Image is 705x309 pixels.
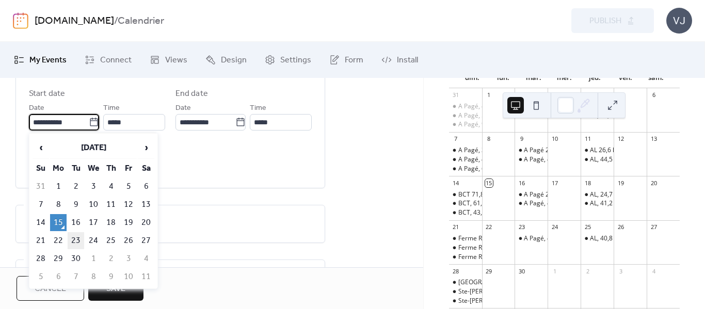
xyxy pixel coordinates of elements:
div: Ste-Mélanie, 60,5 km Ste-Marceline, St-Alphonse, Ste-Béatrix, Rg St-Laurent, Ch des Dalles. Comma... [449,297,482,305]
div: 15 [485,179,493,187]
div: A Pagé, 42,7 km St-Ambroise, Ste-Mélanie. Commandité par Brasserie la Broue Sportive [515,234,548,243]
div: 1 [485,91,493,99]
div: VJ [666,8,692,34]
td: 9 [68,196,84,213]
div: Ferme Régis, 81,1 km St-Thomas, Rg St-Jean-Baptiste, Lavaltrie, Rg Petit-Bois, Rg Cascades. Comma... [449,253,482,262]
div: 23 [518,223,525,231]
td: 30 [68,250,84,267]
th: We [85,160,102,177]
div: A Pagé, 52,2 km St-Liguori, Montéée Hamilton, Rawdon, 38e Av. Commandité par Val Délice mets maisons [449,111,482,120]
a: Views [142,46,195,74]
span: Settings [280,54,311,67]
th: [DATE] [50,137,137,159]
th: Fr [120,160,137,177]
td: 3 [120,250,137,267]
span: Date [29,102,44,115]
td: 1 [85,250,102,267]
div: 31 [452,91,460,99]
div: A Pagé, 67,2 km St-Liguori, St-Ambroise, Ste-Marceline, Ste-Mélanie. Commandité par La Distinctio... [449,165,482,173]
div: 2 [518,91,525,99]
div: 9 [518,135,525,143]
img: logo [13,12,28,29]
td: 24 [85,232,102,249]
div: A Pagé, 41,2 km Crabtree, St-Liguori, Voie de Contournement. Commandité par Trévi Joliette piscin... [449,102,482,111]
th: Th [103,160,119,177]
span: Date [175,102,191,115]
div: Ste-Mélanie, 52,2 km Lac Rocher, Rg des Dalles, Rg St-Laurent, Ste-Béatrix. Commandité par Auberg... [449,287,482,296]
td: 22 [50,232,67,249]
div: 25 [584,223,591,231]
td: 12 [120,196,137,213]
td: 29 [50,250,67,267]
span: Views [165,54,187,67]
div: A Pagé, 39,6 km St-Ambroise, Ste-Marceline. Commandité par Municipalité de St-Ambroise service mu... [449,146,482,155]
td: 7 [33,196,49,213]
a: Design [198,46,254,74]
td: 18 [103,214,119,231]
div: Ferme Régis, 45,2 km Rg Ste-Julie, Ste-Élisabeth, St-Thomas. Commandité par Salon de coiffure ABC [449,234,482,243]
div: 12 [617,135,624,143]
a: Settings [257,46,319,74]
td: 10 [120,268,137,285]
th: Tu [68,160,84,177]
div: A Pagé, 41,4 km Rg de la Petite-Noraie, St-Liguori, St-Ambroise. Commandité par Dupont photo stud... [515,155,548,164]
div: 27 [650,223,658,231]
td: 4 [103,178,119,195]
span: Connect [100,54,132,67]
td: 6 [138,178,154,195]
th: Su [33,160,49,177]
div: 1 [551,267,558,275]
span: Install [397,54,418,67]
td: 27 [138,232,154,249]
div: 5 [617,91,624,99]
td: 2 [68,178,84,195]
button: Cancel [17,276,84,301]
div: A Pagé 24,8 km Petite Noraie, Rivière Rouge, Rg Double, Voie de Contournement [515,146,548,155]
div: 18 [584,179,591,187]
div: End date [175,88,208,100]
td: 4 [138,250,154,267]
div: 7 [452,135,460,143]
td: 31 [33,178,49,195]
div: 16 [518,179,525,187]
td: 11 [103,196,119,213]
div: 14 [452,179,460,187]
a: Connect [77,46,139,74]
td: 16 [68,214,84,231]
th: Sa [138,160,154,177]
div: 6 [650,91,658,99]
div: A Pagé, 48,9 km St-Liguori, St-Jacques, Ste-Marie, Crabtree. Commandité par Constuction Mike Blai... [449,155,482,164]
div: 21 [452,223,460,231]
div: 19 [617,179,624,187]
td: 5 [33,268,49,285]
td: 10 [85,196,102,213]
div: 2 [584,267,591,275]
div: Start date [29,88,65,100]
td: 13 [138,196,154,213]
div: 17 [551,179,558,187]
td: 28 [33,250,49,267]
div: Ferme Régis, 64,6 km Ste-Élisabeth, St-Cuthbert, Berthier. Commandité par Sylvain Labine représen... [449,243,482,252]
th: Mo [50,160,67,177]
td: 2 [103,250,119,267]
div: 29 [485,267,493,275]
td: 26 [120,232,137,249]
span: Save [106,283,125,295]
td: 17 [85,214,102,231]
div: AL 26,6 km Ch Cyrille-Beaudry, Crabtree, St-Paul, Ch St-Jacques [581,146,614,155]
div: 8 [485,135,493,143]
div: 11 [584,135,591,143]
div: 24 [551,223,558,231]
div: BCT, 43,6 km St-Thomas, Rg St-Henri, Ch Cyrille-Beaudry. Commandité par Jocelyn Lanctôt courtier ... [449,208,482,217]
td: 19 [120,214,137,231]
div: AL, 41,2 km St-Thomas, Crabtree, St-Paul. Commandité par Son X Plus produits audio/vidéo [581,199,614,208]
td: 9 [103,268,119,285]
b: Calendrier [118,11,164,31]
td: 14 [33,214,49,231]
div: 4 [650,267,658,275]
span: Form [345,54,363,67]
td: 3 [85,178,102,195]
td: 8 [50,196,67,213]
td: 5 [120,178,137,195]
